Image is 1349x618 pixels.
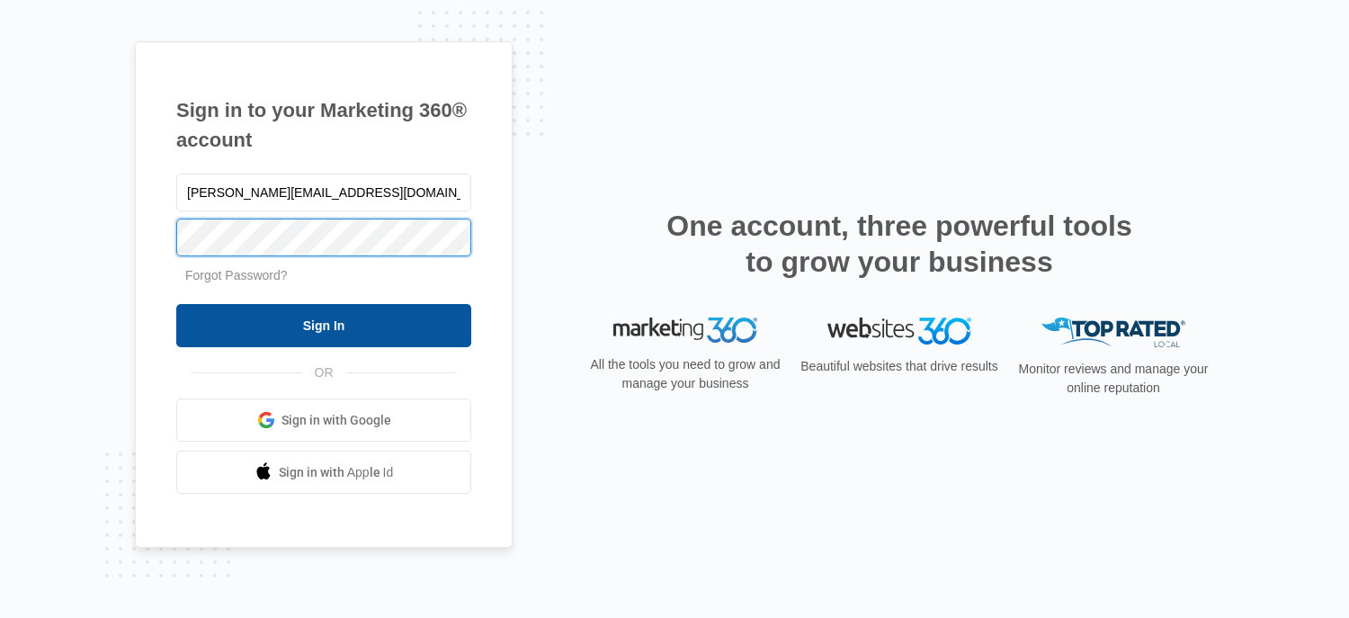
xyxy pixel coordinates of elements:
img: Top Rated Local [1041,318,1185,347]
img: Websites 360 [827,318,971,344]
a: Sign in with Apple Id [176,451,471,494]
span: Sign in with Google [281,411,391,430]
input: Sign In [176,304,471,347]
h2: One account, three powerful tools to grow your business [661,208,1138,280]
p: Monitor reviews and manage your online reputation [1013,360,1214,398]
span: OR [302,363,346,382]
a: Sign in with Google [176,399,471,442]
input: Email [176,174,471,211]
a: Forgot Password? [185,268,288,282]
span: Sign in with Apple Id [279,463,394,482]
img: Marketing 360 [613,318,757,343]
p: All the tools you need to grow and manage your business [585,355,786,393]
p: Beautiful websites that drive results [799,357,1000,376]
h1: Sign in to your Marketing 360® account [176,95,471,155]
